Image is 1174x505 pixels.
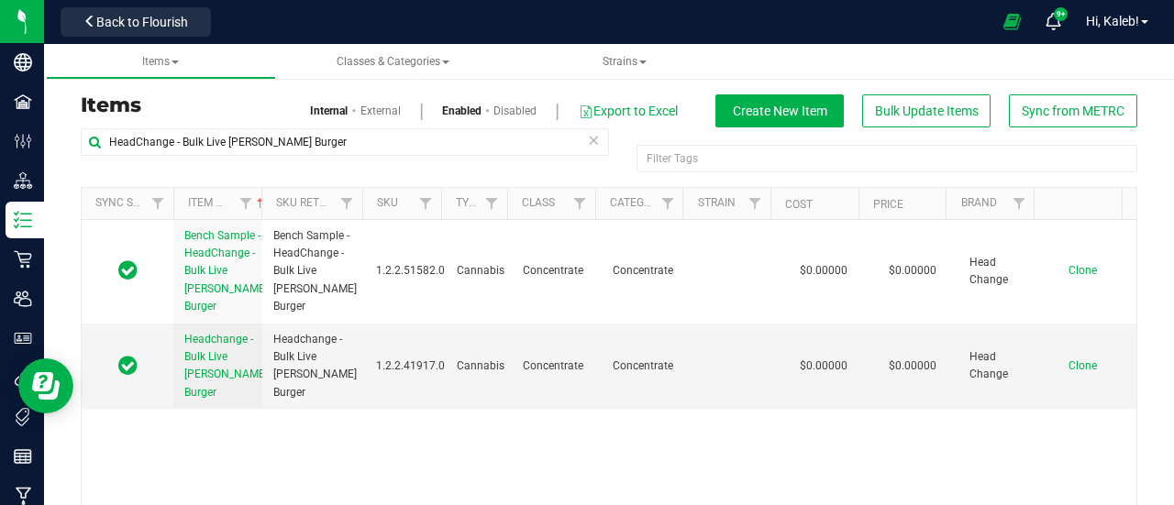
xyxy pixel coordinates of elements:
span: Concentrate [523,262,590,280]
a: Filter [477,188,507,219]
span: Head Change [969,348,1036,383]
iframe: Resource center [18,358,73,413]
span: Create New Item [733,104,827,118]
inline-svg: Retail [14,250,32,269]
a: Category [610,196,664,209]
span: Bulk Update Items [875,104,979,118]
span: Headchange - Bulk Live [PERSON_NAME] Burger [184,333,268,399]
inline-svg: Facilities [14,93,32,111]
a: Bench Sample - HeadChange - Bulk Live [PERSON_NAME] Burger [184,227,268,315]
a: Item Name [188,196,268,209]
a: Filter [332,188,362,219]
a: Clone [1069,359,1115,372]
span: In Sync [118,258,138,283]
span: Clone [1069,264,1097,277]
button: Export to Excel [578,95,679,126]
inline-svg: Configuration [14,132,32,150]
a: External [360,103,401,119]
span: Cannabis [457,357,504,375]
span: Items [142,55,179,68]
span: Back to Flourish [96,15,188,29]
span: Concentrate [523,357,590,375]
a: Filter [652,188,682,219]
a: Enabled [442,103,482,119]
span: $0.00000 [880,353,946,379]
a: Filter [411,188,441,219]
span: Bench Sample - HeadChange - Bulk Live [PERSON_NAME] Burger [184,229,268,313]
inline-svg: Reports [14,447,32,466]
inline-svg: Tags [14,408,32,426]
a: Filter [1003,188,1034,219]
inline-svg: Users [14,290,32,308]
a: Filter [564,188,594,219]
span: In Sync [118,353,138,379]
a: Sync Status [95,196,166,209]
a: Cost [785,198,813,211]
inline-svg: Distribution [14,171,32,190]
inline-svg: User Roles [14,329,32,347]
inline-svg: Integrations [14,368,32,387]
span: 9+ [1057,11,1065,18]
inline-svg: Inventory [14,211,32,229]
span: Sync from METRC [1022,104,1124,118]
span: $0.00000 [791,258,857,284]
inline-svg: Manufacturing [14,487,32,505]
span: Clear [587,128,600,152]
span: Head Change [969,254,1036,289]
a: Price [873,198,903,211]
span: $0.00000 [791,353,857,379]
span: Classes & Categories [337,55,449,68]
a: Clone [1069,264,1115,277]
button: Create New Item [715,94,844,127]
a: Brand [961,196,997,209]
span: Concentrate [613,262,680,280]
span: Clone [1069,359,1097,372]
a: Filter [740,188,770,219]
a: Internal [310,103,348,119]
a: Type [456,196,482,209]
span: 1.2.2.51582.0 [376,262,445,280]
a: Headchange - Bulk Live [PERSON_NAME] Burger [184,331,268,401]
button: Back to Flourish [61,7,211,37]
button: Bulk Update Items [862,94,991,127]
a: SKU [377,196,398,209]
span: Open Ecommerce Menu [991,4,1033,39]
span: Cannabis [457,262,504,280]
span: 1.2.2.41917.0 [376,357,445,375]
a: Sku Retail Display Name [276,196,414,209]
span: Strains [603,55,647,68]
h3: Items [81,94,595,116]
span: Hi, Kaleb! [1086,14,1139,28]
span: Bench Sample - HeadChange - Bulk Live [PERSON_NAME] Burger [273,227,357,315]
inline-svg: Company [14,53,32,71]
a: Filter [231,188,261,219]
input: Search Item Name, SKU Retail Name, or Part Number [81,128,609,156]
span: Concentrate [613,357,680,375]
span: Headchange - Bulk Live [PERSON_NAME] Burger [273,331,357,401]
a: Filter [143,188,173,219]
a: Strain [698,196,736,209]
a: Class [522,196,555,209]
span: $0.00000 [880,258,946,284]
button: Sync from METRC [1009,94,1137,127]
a: Disabled [493,103,537,119]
